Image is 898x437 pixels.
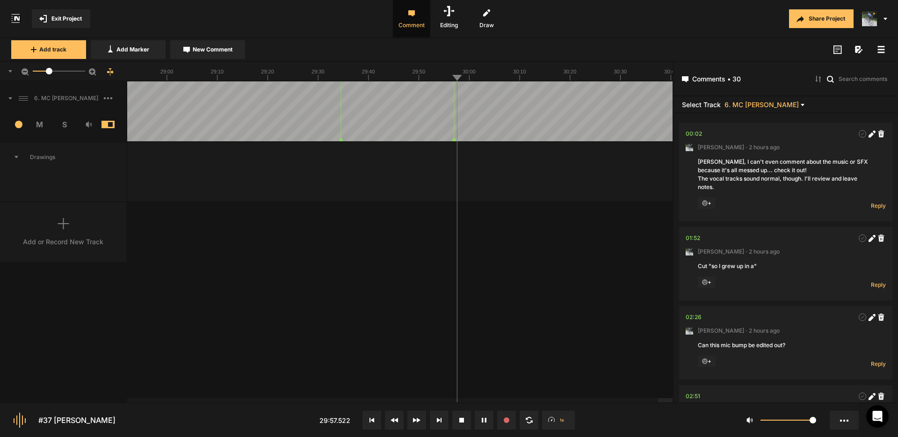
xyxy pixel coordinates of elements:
[686,129,702,138] div: 00:02.420
[862,11,877,26] img: ACg8ocLxXzHjWyafR7sVkIfmxRufCxqaSAR27SDjuE-ggbMy1qqdgD8=s96-c
[838,74,890,83] input: Search comments
[673,96,898,113] header: Select Track
[564,69,577,74] text: 30:20
[39,45,66,54] span: Add track
[614,69,627,74] text: 30:30
[116,45,149,54] span: Add Marker
[463,69,476,74] text: 30:00
[698,158,874,191] div: [PERSON_NAME], I can't even comment about the music or SFX because it's all messed up... check it...
[686,327,693,335] img: ACg8ocLxXzHjWyafR7sVkIfmxRufCxqaSAR27SDjuE-ggbMy1qqdgD8=s96-c
[665,69,678,74] text: 30:40
[311,69,325,74] text: 29:30
[698,277,716,288] span: +
[413,69,426,74] text: 29:50
[30,94,104,102] span: 6. MC [PERSON_NAME]
[698,356,716,367] span: +
[866,405,889,428] div: Open Intercom Messenger
[698,262,874,270] div: Cut "so I grew up in a"
[362,69,375,74] text: 29:40
[686,392,700,401] div: 02:51.631
[686,144,693,151] img: ACg8ocLxXzHjWyafR7sVkIfmxRufCxqaSAR27SDjuE-ggbMy1qqdgD8=s96-c
[32,9,90,28] button: Exit Project
[698,248,780,256] span: [PERSON_NAME] · 2 hours ago
[170,40,245,59] button: New Comment
[211,69,224,74] text: 29:10
[319,416,350,424] span: 29:57.522
[686,248,693,255] img: ACg8ocLxXzHjWyafR7sVkIfmxRufCxqaSAR27SDjuE-ggbMy1qqdgD8=s96-c
[261,69,275,74] text: 29:20
[871,281,886,289] span: Reply
[698,143,780,152] span: [PERSON_NAME] · 2 hours ago
[871,360,886,368] span: Reply
[91,40,166,59] button: Add Marker
[160,69,174,74] text: 29:00
[724,101,799,108] span: 6. MC [PERSON_NAME]
[11,40,86,59] button: Add track
[698,197,716,209] span: +
[28,119,52,130] span: M
[542,411,575,430] button: 1x
[871,202,886,210] span: Reply
[698,327,780,335] span: [PERSON_NAME] · 2 hours ago
[686,233,700,243] div: 01:52.021
[673,62,898,96] header: Comments • 30
[23,237,103,247] div: Add or Record New Track
[513,69,526,74] text: 30:10
[789,9,854,28] button: Share Project
[686,313,702,322] div: 02:26.294
[38,415,116,426] div: #37 [PERSON_NAME]
[698,341,874,350] div: Can this mic bump be edited out?
[52,119,77,130] span: S
[51,15,82,23] span: Exit Project
[193,45,232,54] span: New Comment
